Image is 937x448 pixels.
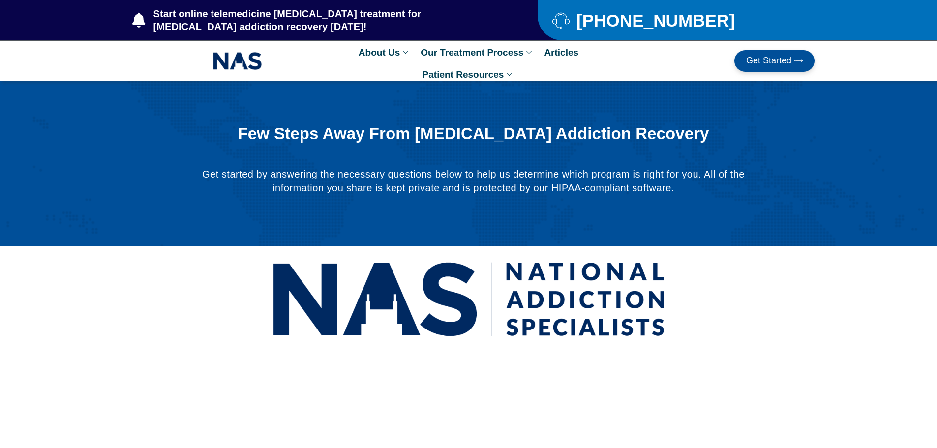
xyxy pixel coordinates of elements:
[418,63,520,86] a: Patient Resources
[746,56,791,66] span: Get Started
[226,125,721,143] h1: Few Steps Away From [MEDICAL_DATA] Addiction Recovery
[552,12,790,29] a: [PHONE_NUMBER]
[201,167,745,195] p: Get started by answering the necessary questions below to help us determine which program is righ...
[272,251,665,347] img: National Addiction Specialists
[354,41,416,63] a: About Us
[574,14,735,27] span: [PHONE_NUMBER]
[539,41,583,63] a: Articles
[151,7,499,33] span: Start online telemedicine [MEDICAL_DATA] treatment for [MEDICAL_DATA] addiction recovery [DATE]!
[416,41,539,63] a: Our Treatment Process
[734,50,815,72] a: Get Started
[213,50,262,72] img: NAS_email_signature-removebg-preview.png
[132,7,498,33] a: Start online telemedicine [MEDICAL_DATA] treatment for [MEDICAL_DATA] addiction recovery [DATE]!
